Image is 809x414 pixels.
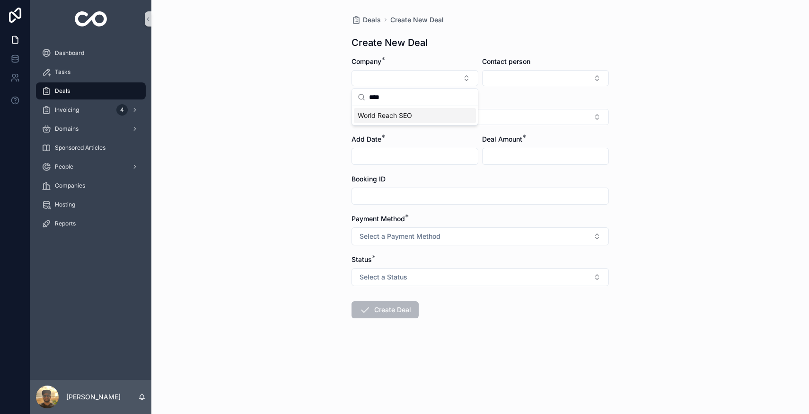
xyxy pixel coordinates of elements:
[55,144,106,152] span: Sponsored Articles
[482,70,609,86] button: Select Button
[352,70,478,86] button: Select Button
[36,139,146,156] a: Sponsored Articles
[358,111,412,120] span: World Reach SEO
[360,272,407,282] span: Select a Status
[30,38,151,244] div: scrollable content
[352,215,405,223] span: Payment Method
[66,392,121,402] p: [PERSON_NAME]
[352,106,478,125] div: Suggestions
[36,177,146,194] a: Companies
[55,87,70,95] span: Deals
[352,227,609,245] button: Select Button
[352,135,381,143] span: Add Date
[36,101,146,118] a: Invoicing4
[36,158,146,175] a: People
[390,15,444,25] a: Create New Deal
[482,135,522,143] span: Deal Amount
[36,215,146,232] a: Reports
[352,268,609,286] button: Select Button
[55,163,73,171] span: People
[352,57,381,65] span: Company
[352,109,609,125] button: Select Button
[55,106,79,114] span: Invoicing
[352,15,381,25] a: Deals
[55,68,70,76] span: Tasks
[116,104,128,116] div: 4
[363,15,381,25] span: Deals
[352,255,372,263] span: Status
[55,125,79,133] span: Domains
[36,196,146,213] a: Hosting
[55,182,85,189] span: Companies
[36,45,146,62] a: Dashboard
[482,57,530,65] span: Contact person
[360,232,440,241] span: Select a Payment Method
[36,63,146,81] a: Tasks
[352,175,386,183] span: Booking ID
[352,36,428,49] h1: Create New Deal
[55,201,75,208] span: Hosting
[55,49,84,57] span: Dashboard
[75,11,107,27] img: App logo
[36,120,146,137] a: Domains
[55,220,76,227] span: Reports
[36,82,146,99] a: Deals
